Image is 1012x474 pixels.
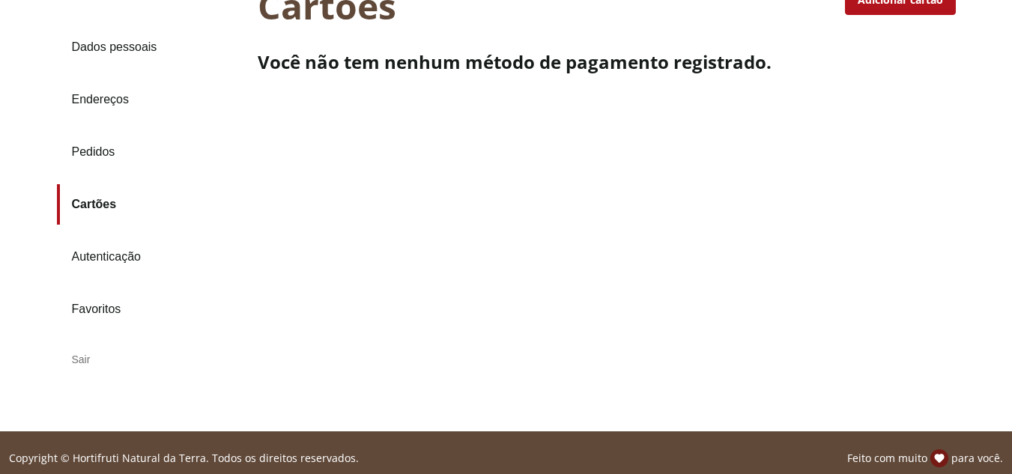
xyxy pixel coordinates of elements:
div: Linha de sessão [6,449,1006,467]
p: Copyright © Hortifruti Natural da Terra. Todos os direitos reservados. [9,451,359,466]
a: Cartões [57,184,246,225]
div: Sair [57,341,246,377]
a: Dados pessoais [57,27,246,67]
a: Pedidos [57,132,246,172]
p: Feito com muito para você. [847,449,1003,467]
span: Você não tem nenhum método de pagamento registrado. [258,49,772,74]
a: Endereços [57,79,246,120]
a: Favoritos [57,289,246,329]
a: Autenticação [57,237,246,277]
img: amor [930,449,948,467]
